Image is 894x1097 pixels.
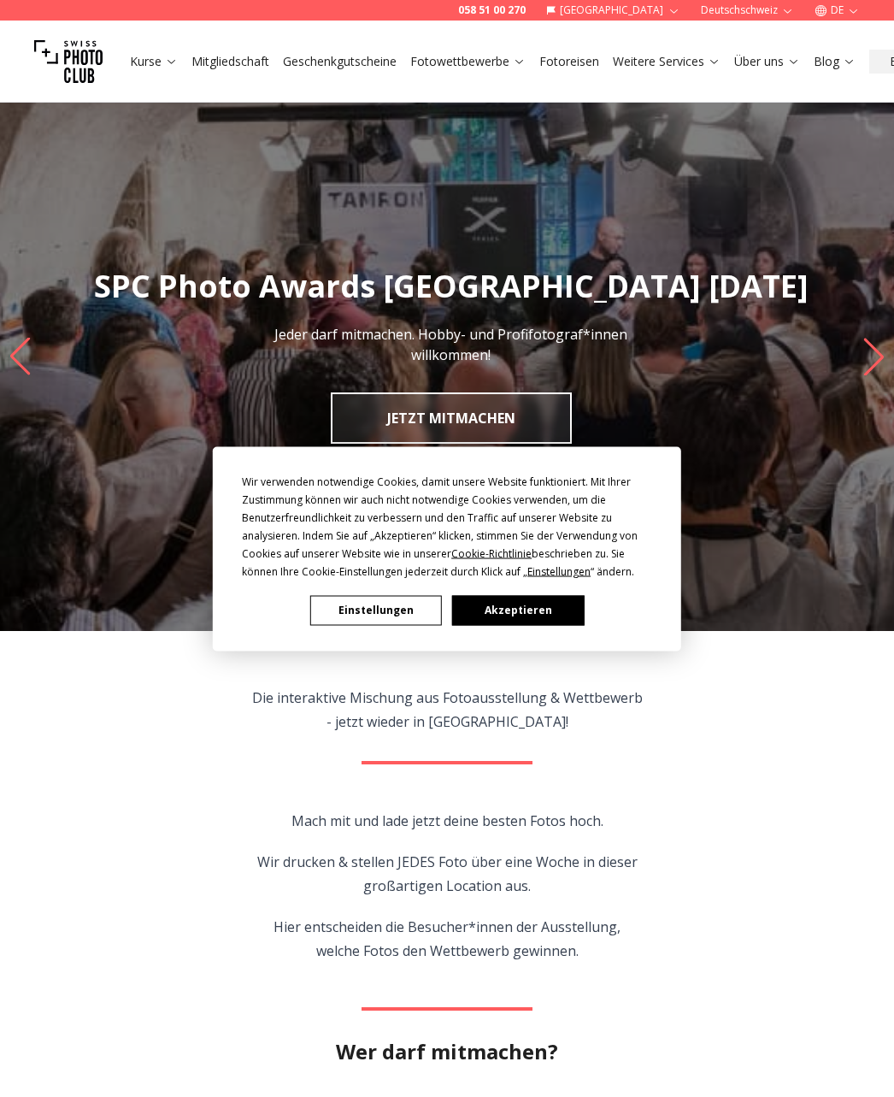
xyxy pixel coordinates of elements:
span: Einstellungen [527,563,591,578]
div: Cookie Consent Prompt [213,446,681,651]
button: Einstellungen [310,595,442,625]
div: Wir verwenden notwendige Cookies, damit unsere Website funktioniert. Mit Ihrer Zustimmung können ... [242,472,652,580]
span: Cookie-Richtlinie [451,546,532,560]
button: Akzeptieren [452,595,584,625]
